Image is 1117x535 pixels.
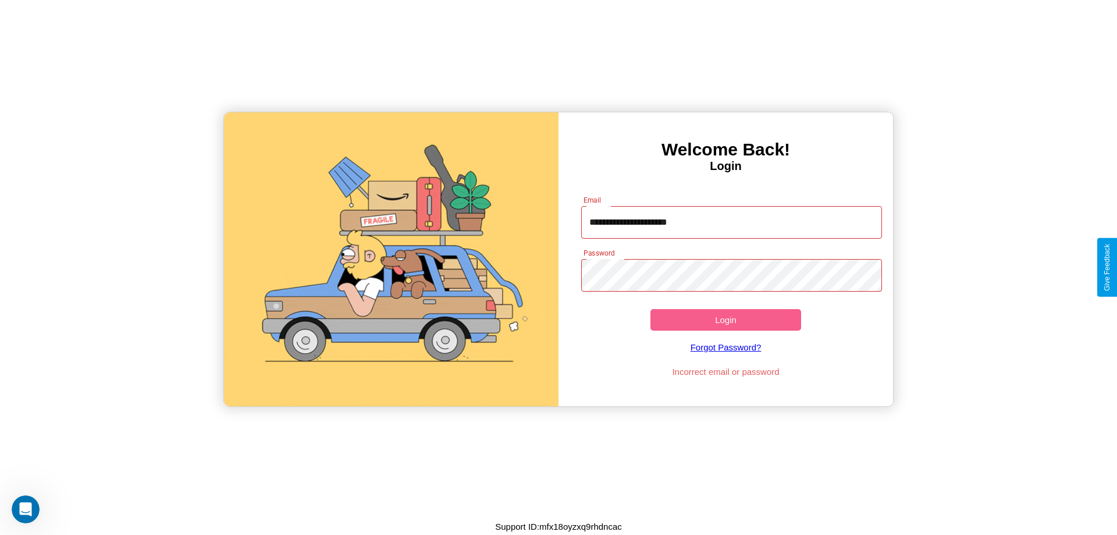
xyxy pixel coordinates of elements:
div: Give Feedback [1103,244,1111,291]
h4: Login [558,160,893,173]
img: gif [224,112,558,406]
p: Incorrect email or password [575,364,877,380]
a: Forgot Password? [575,331,877,364]
label: Email [584,195,602,205]
p: Support ID: mfx18oyzxq9rhdncac [495,519,622,534]
button: Login [650,309,801,331]
label: Password [584,248,614,258]
iframe: Intercom live chat [12,495,40,523]
h3: Welcome Back! [558,140,893,160]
